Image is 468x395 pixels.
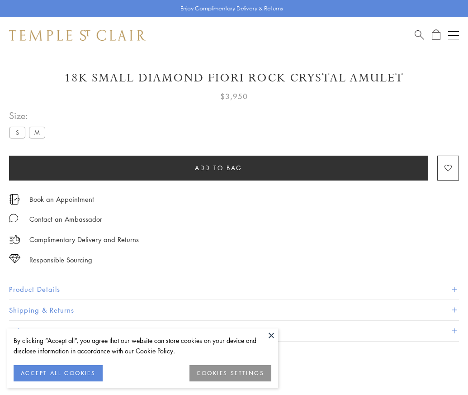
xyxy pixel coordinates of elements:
p: Complimentary Delivery and Returns [29,234,139,245]
label: S [9,127,25,138]
img: icon_sourcing.svg [9,254,20,263]
img: icon_appointment.svg [9,194,20,205]
span: Add to bag [195,163,242,173]
a: Open Shopping Bag [432,29,440,41]
button: ACCEPT ALL COOKIES [14,365,103,381]
a: Book an Appointment [29,194,94,204]
button: Add to bag [9,156,428,181]
h1: 18K Small Diamond Fiori Rock Crystal Amulet [9,70,459,86]
div: Responsible Sourcing [29,254,92,266]
a: Search [415,29,424,41]
img: icon_delivery.svg [9,234,20,245]
span: Size: [9,108,49,123]
img: Temple St. Clair [9,30,146,41]
p: Enjoy Complimentary Delivery & Returns [180,4,283,13]
button: Gifting [9,321,459,341]
div: By clicking “Accept all”, you agree that our website can store cookies on your device and disclos... [14,335,271,356]
span: $3,950 [220,90,248,102]
button: COOKIES SETTINGS [189,365,271,381]
img: MessageIcon-01_2.svg [9,214,18,223]
div: Contact an Ambassador [29,214,102,225]
button: Product Details [9,279,459,300]
button: Shipping & Returns [9,300,459,320]
button: Open navigation [448,30,459,41]
label: M [29,127,45,138]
